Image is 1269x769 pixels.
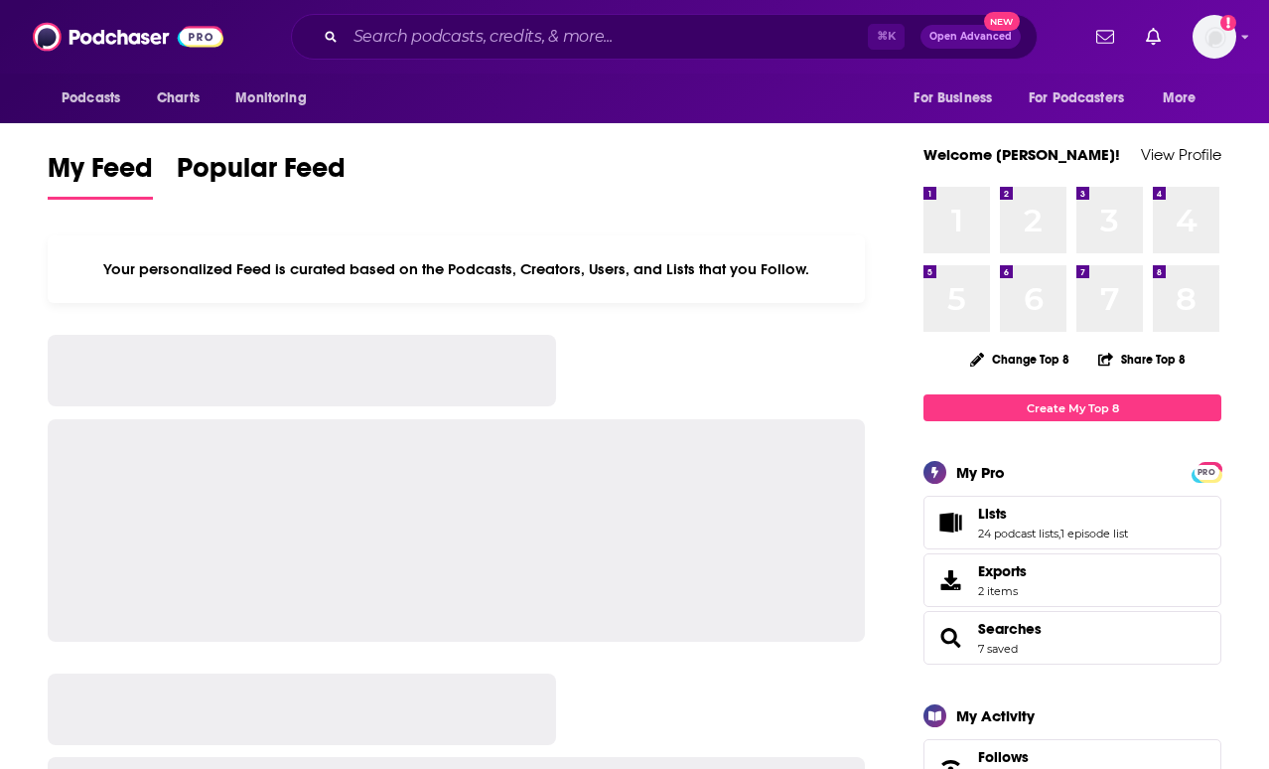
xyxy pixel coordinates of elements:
span: Lists [978,505,1007,523]
button: open menu [1016,79,1153,117]
a: 24 podcast lists [978,527,1058,540]
span: For Business [914,84,992,112]
a: PRO [1195,464,1218,479]
button: open menu [48,79,146,117]
svg: Email not verified [1220,15,1236,31]
a: Lists [978,505,1128,523]
img: User Profile [1193,15,1236,59]
a: Show notifications dropdown [1088,20,1122,54]
span: Searches [923,611,1221,665]
a: Lists [930,509,970,537]
span: More [1163,84,1197,112]
span: Popular Feed [177,151,346,197]
button: open menu [900,79,1017,117]
span: New [984,12,1020,31]
span: Charts [157,84,200,112]
span: PRO [1195,465,1218,480]
a: Follows [978,748,1153,766]
button: open menu [1149,79,1221,117]
span: Exports [930,566,970,594]
span: Podcasts [62,84,120,112]
button: open menu [221,79,332,117]
span: Exports [978,562,1027,580]
a: 7 saved [978,642,1018,656]
a: 1 episode list [1060,527,1128,540]
button: Show profile menu [1193,15,1236,59]
span: For Podcasters [1029,84,1124,112]
div: Search podcasts, credits, & more... [291,14,1038,60]
span: Lists [923,496,1221,549]
a: Charts [144,79,211,117]
a: Welcome [PERSON_NAME]! [923,145,1120,164]
a: My Feed [48,151,153,200]
span: Logged in as dresnic [1193,15,1236,59]
div: My Pro [956,463,1005,482]
div: Your personalized Feed is curated based on the Podcasts, Creators, Users, and Lists that you Follow. [48,235,865,303]
a: View Profile [1141,145,1221,164]
a: Searches [930,624,970,652]
div: My Activity [956,706,1035,725]
span: Follows [978,748,1029,766]
a: Create My Top 8 [923,394,1221,421]
button: Share Top 8 [1097,340,1187,379]
a: Show notifications dropdown [1138,20,1169,54]
span: Open Advanced [929,32,1012,42]
span: My Feed [48,151,153,197]
a: Searches [978,620,1042,638]
span: Monitoring [235,84,306,112]
button: Change Top 8 [958,347,1081,372]
a: Exports [923,553,1221,607]
button: Open AdvancedNew [920,25,1021,49]
span: 2 items [978,584,1027,598]
a: Popular Feed [177,151,346,200]
input: Search podcasts, credits, & more... [346,21,868,53]
img: Podchaser - Follow, Share and Rate Podcasts [33,18,223,56]
span: , [1058,527,1060,540]
span: ⌘ K [868,24,905,50]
